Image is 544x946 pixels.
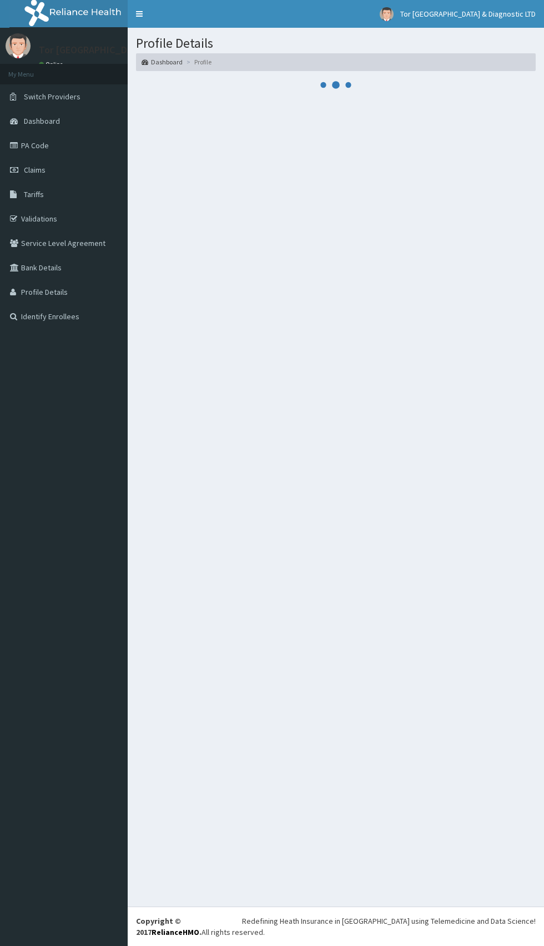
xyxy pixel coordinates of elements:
[184,57,211,67] li: Profile
[128,907,544,946] footer: All rights reserved.
[24,92,80,102] span: Switch Providers
[142,57,183,67] a: Dashboard
[39,45,223,55] p: Tor [GEOGRAPHIC_DATA] & Diagnostic LTD
[242,915,536,927] div: Redefining Heath Insurance in [GEOGRAPHIC_DATA] using Telemedicine and Data Science!
[6,33,31,58] img: User Image
[24,189,44,199] span: Tariffs
[39,61,66,68] a: Online
[136,916,202,937] strong: Copyright © 2017 .
[24,116,60,126] span: Dashboard
[400,9,536,19] span: Tor [GEOGRAPHIC_DATA] & Diagnostic LTD
[380,7,394,21] img: User Image
[319,68,352,102] svg: audio-loading
[24,165,46,175] span: Claims
[136,36,536,51] h1: Profile Details
[152,927,199,937] a: RelianceHMO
